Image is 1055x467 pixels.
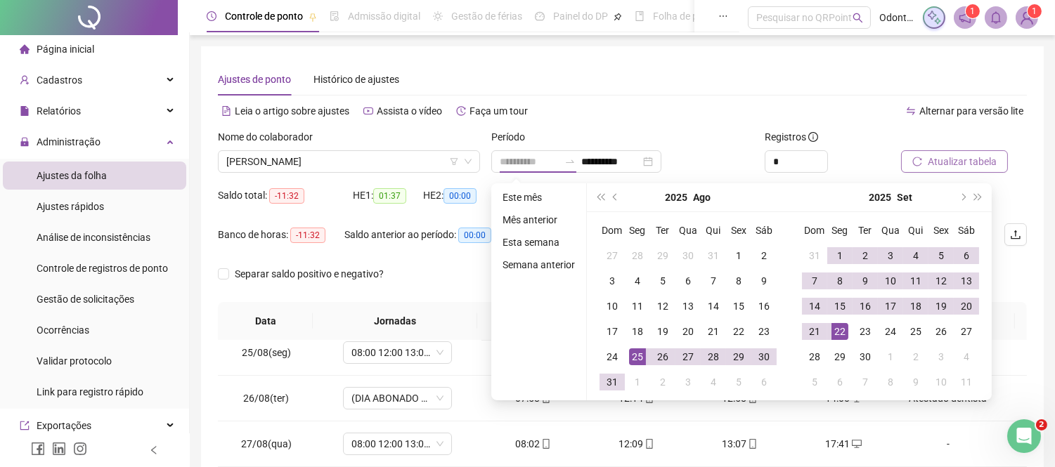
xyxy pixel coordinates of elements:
[827,344,853,369] td: 2025-09-29
[218,74,291,85] span: Ajustes de ponto
[650,319,675,344] td: 2025-08-19
[1010,229,1021,240] span: upload
[756,272,772,289] div: 9
[600,344,625,369] td: 2025-08-24
[593,183,608,211] button: super-prev-year
[654,272,671,289] div: 5
[882,272,899,289] div: 10
[746,439,758,449] span: mobile
[954,243,979,268] td: 2025-09-06
[919,105,1023,117] span: Alternar para versão lite
[614,13,622,21] span: pushpin
[229,266,389,282] span: Separar saldo positivo e negativo?
[348,11,420,22] span: Admissão digital
[701,319,726,344] td: 2025-08-21
[928,243,954,268] td: 2025-09-05
[954,183,970,211] button: next-year
[241,438,292,449] span: 27/08(qua)
[31,442,45,456] span: facebook
[878,369,903,395] td: 2025-10-08
[718,11,728,21] span: ellipsis
[596,436,677,452] div: 12:09
[857,323,874,340] div: 23
[701,294,726,319] td: 2025-08-14
[730,247,747,264] div: 1
[933,348,950,365] div: 3
[897,183,912,211] button: month panel
[221,106,231,116] span: file-text
[958,348,975,365] div: 4
[802,319,827,344] td: 2025-09-21
[831,323,848,340] div: 22
[1028,4,1042,18] sup: Atualize o seu contato no menu Meus Dados
[954,369,979,395] td: 2025-10-11
[37,136,101,147] span: Administração
[564,156,576,167] span: swap-right
[751,344,777,369] td: 2025-08-30
[20,106,30,116] span: file
[705,374,722,390] div: 4
[806,247,823,264] div: 31
[433,11,443,21] span: sun
[675,369,701,395] td: 2025-09-03
[933,323,950,340] div: 26
[831,348,848,365] div: 29
[600,268,625,294] td: 2025-08-03
[954,319,979,344] td: 2025-09-27
[37,74,82,86] span: Cadastros
[907,348,924,365] div: 2
[680,298,697,315] div: 13
[751,319,777,344] td: 2025-08-23
[37,105,81,117] span: Relatórios
[926,10,942,25] img: sparkle-icon.fc2bf0ac1784a2077858766a79e2daf3.svg
[901,150,1008,173] button: Atualizar tabela
[540,439,551,449] span: mobile
[654,298,671,315] div: 12
[218,129,322,145] label: Nome do colaborador
[853,218,878,243] th: Ter
[242,347,291,358] span: 25/08(seg)
[751,268,777,294] td: 2025-08-09
[802,218,827,243] th: Dom
[903,243,928,268] td: 2025-09-04
[37,294,134,305] span: Gestão de solicitações
[269,188,304,204] span: -11:32
[37,324,89,336] span: Ocorrências
[654,247,671,264] div: 29
[37,170,107,181] span: Ajustes da folha
[907,374,924,390] div: 9
[701,369,726,395] td: 2025-09-04
[694,183,711,211] button: month panel
[680,247,697,264] div: 30
[497,189,581,206] li: Este mês
[705,272,722,289] div: 7
[806,348,823,365] div: 28
[20,137,30,147] span: lock
[928,369,954,395] td: 2025-10-10
[933,298,950,315] div: 19
[907,298,924,315] div: 18
[629,247,646,264] div: 28
[604,272,621,289] div: 3
[650,344,675,369] td: 2025-08-26
[726,344,751,369] td: 2025-08-29
[730,298,747,315] div: 15
[827,268,853,294] td: 2025-09-08
[1007,419,1041,453] iframe: Intercom live chat
[857,272,874,289] div: 9
[450,157,458,166] span: filter
[958,247,975,264] div: 6
[625,319,650,344] td: 2025-08-18
[878,218,903,243] th: Qua
[363,106,373,116] span: youtube
[218,188,353,204] div: Saldo total:
[903,294,928,319] td: 2025-09-18
[650,243,675,268] td: 2025-07-29
[803,436,884,452] div: 17:41
[827,369,853,395] td: 2025-10-06
[313,74,399,85] span: Histórico de ajustes
[477,302,579,341] th: Entrada 1
[37,232,150,243] span: Análise de inconsistências
[451,11,522,22] span: Gestão de férias
[907,272,924,289] div: 11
